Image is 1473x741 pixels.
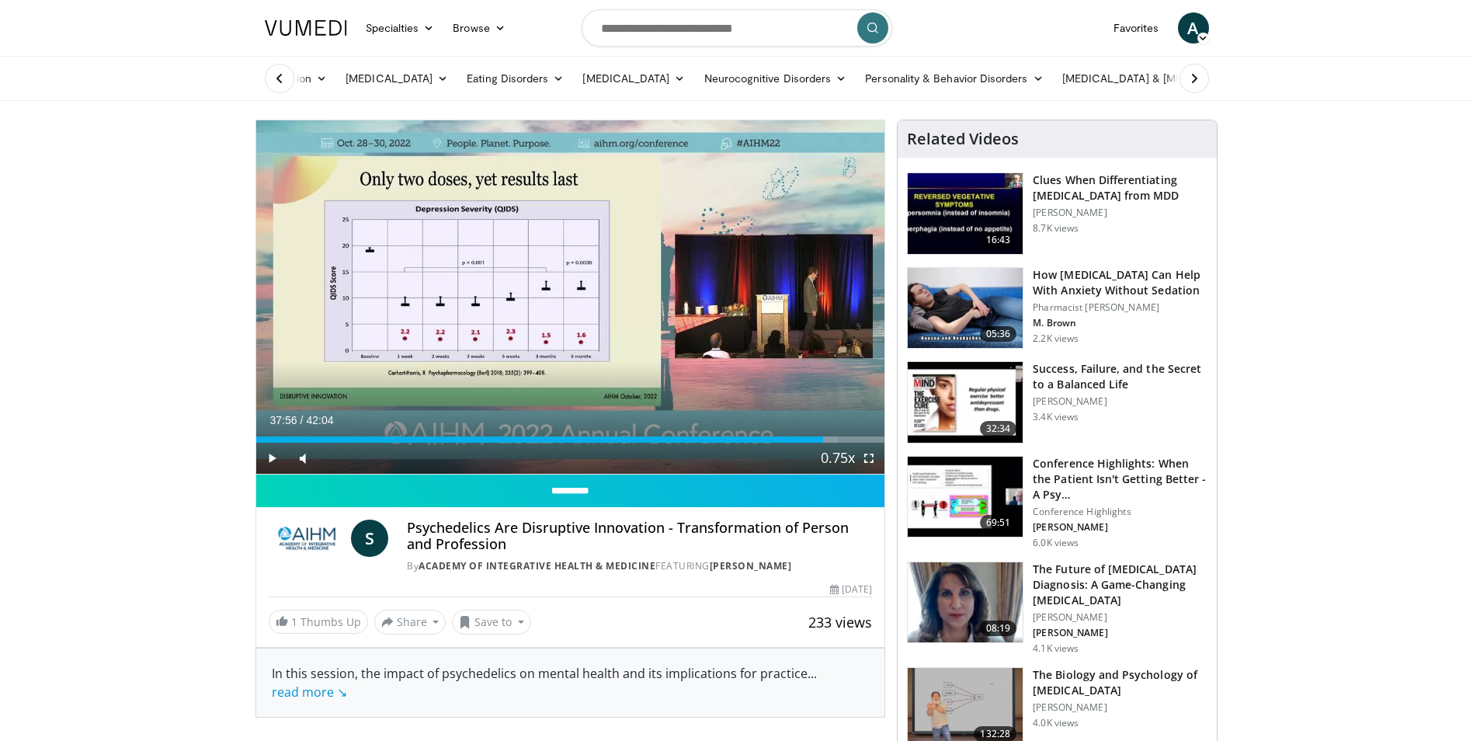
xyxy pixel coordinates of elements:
h4: Psychedelics Are Disruptive Innovation - Transformation of Person and Profession [407,520,872,553]
a: 1 Thumbs Up [269,610,368,634]
a: Eating Disorders [457,63,573,94]
span: 37:56 [270,414,297,426]
p: 8.7K views [1033,222,1079,235]
p: Pharmacist [PERSON_NAME] [1033,301,1207,314]
a: Specialties [356,12,444,43]
span: 05:36 [980,326,1017,342]
a: Favorites [1104,12,1169,43]
button: Fullscreen [853,443,884,474]
p: [PERSON_NAME] [1033,627,1207,639]
h3: The Future of [MEDICAL_DATA] Diagnosis: A Game-Changing [MEDICAL_DATA] [1033,562,1207,608]
span: 08:19 [980,621,1017,636]
button: Save to [452,610,531,635]
div: [DATE] [830,583,872,597]
h3: The Biology and Psychology of [MEDICAL_DATA] [1033,667,1207,698]
a: 05:36 How [MEDICAL_DATA] Can Help With Anxiety Without Sedation Pharmacist [PERSON_NAME] M. Brown... [907,267,1207,350]
h4: Related Videos [907,130,1019,148]
button: Play [256,443,287,474]
a: 16:43 Clues When Differentiating [MEDICAL_DATA] from MDD [PERSON_NAME] 8.7K views [907,172,1207,255]
input: Search topics, interventions [582,9,892,47]
p: 4.0K views [1033,717,1079,729]
span: ... [272,665,817,701]
button: Playback Rate [822,443,853,474]
a: A [1178,12,1209,43]
div: In this session, the impact of psychedelics on mental health and its implications for practice [272,664,870,701]
a: 69:51 Conference Highlights: When the Patient Isn't Getting Better - A Psy… Conference Highlights... [907,456,1207,549]
img: 7bfe4765-2bdb-4a7e-8d24-83e30517bd33.150x105_q85_crop-smart_upscale.jpg [908,268,1023,349]
a: read more ↘ [272,684,347,701]
img: Academy of Integrative Health & Medicine [269,520,346,557]
span: 69:51 [980,515,1017,531]
a: 32:34 Success, Failure, and the Secret to a Balanced Life [PERSON_NAME] 3.4K views [907,361,1207,444]
p: 2.2K views [1033,332,1079,345]
p: [PERSON_NAME] [1033,701,1207,714]
span: 1 [291,614,297,629]
a: Personality & Behavior Disorders [856,63,1052,94]
img: 7307c1c9-cd96-462b-8187-bd7a74dc6cb1.150x105_q85_crop-smart_upscale.jpg [908,362,1023,443]
a: Browse [443,12,515,43]
button: Mute [287,443,318,474]
p: M. Brown [1033,317,1207,329]
img: VuMedi Logo [265,20,347,36]
a: [MEDICAL_DATA] [573,63,694,94]
a: [MEDICAL_DATA] [336,63,457,94]
span: 32:34 [980,421,1017,437]
p: 4.1K views [1033,642,1079,655]
p: 6.0K views [1033,537,1079,549]
a: Academy of Integrative Health & Medicine [419,559,655,572]
span: 42:04 [306,414,333,426]
h3: Conference Highlights: When the Patient Isn't Getting Better - A Psy… [1033,456,1207,503]
p: [PERSON_NAME] [1033,611,1207,624]
p: Conference Highlights [1033,506,1207,518]
p: [PERSON_NAME] [1033,207,1207,219]
h3: How [MEDICAL_DATA] Can Help With Anxiety Without Sedation [1033,267,1207,298]
button: Share [374,610,446,635]
img: db580a60-f510-4a79-8dc4-8580ce2a3e19.png.150x105_q85_crop-smart_upscale.png [908,562,1023,643]
div: By FEATURING [407,559,872,573]
p: 3.4K views [1033,411,1079,423]
span: 16:43 [980,232,1017,248]
img: a6520382-d332-4ed3-9891-ee688fa49237.150x105_q85_crop-smart_upscale.jpg [908,173,1023,254]
p: [PERSON_NAME] [1033,521,1207,534]
h3: Success, Failure, and the Secret to a Balanced Life [1033,361,1207,392]
h3: Clues When Differentiating [MEDICAL_DATA] from MDD [1033,172,1207,204]
video-js: Video Player [256,120,885,475]
a: Neurocognitive Disorders [695,63,856,94]
a: [MEDICAL_DATA] & [MEDICAL_DATA] [1053,63,1275,94]
a: 08:19 The Future of [MEDICAL_DATA] Diagnosis: A Game-Changing [MEDICAL_DATA] [PERSON_NAME] [PERSO... [907,562,1207,655]
span: / [301,414,304,426]
p: [PERSON_NAME] [1033,395,1207,408]
img: 4362ec9e-0993-4580-bfd4-8e18d57e1d49.150x105_q85_crop-smart_upscale.jpg [908,457,1023,537]
div: Progress Bar [256,437,885,443]
a: [PERSON_NAME] [710,559,792,572]
span: 233 views [808,613,872,631]
a: S [351,520,388,557]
